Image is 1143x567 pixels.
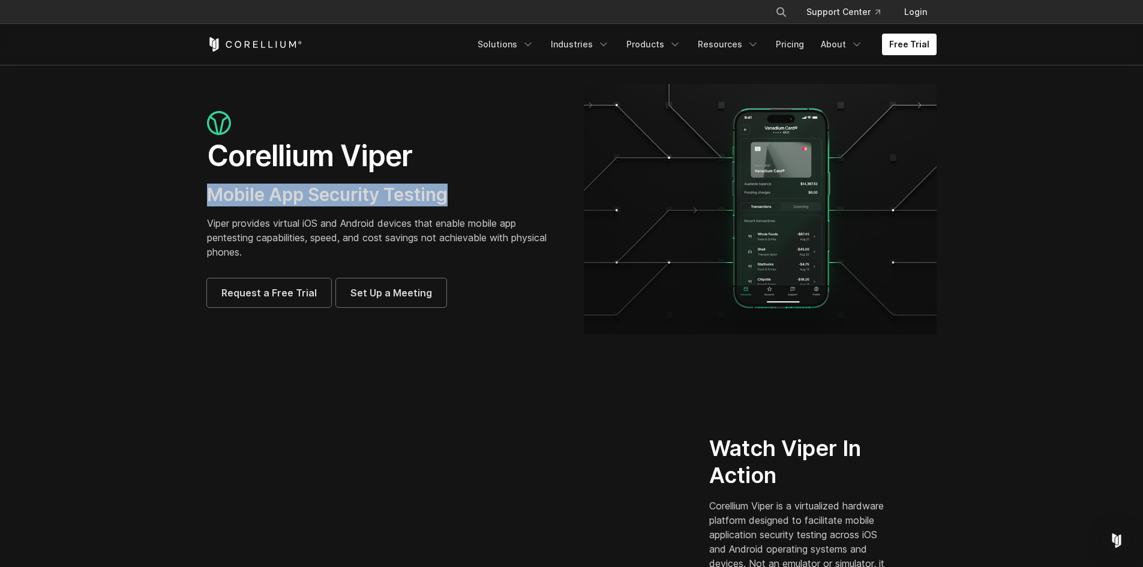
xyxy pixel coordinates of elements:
span: Request a Free Trial [221,286,317,300]
a: Resources [691,34,766,55]
h2: Watch Viper In Action [709,435,891,489]
a: Pricing [769,34,811,55]
a: About [814,34,870,55]
a: Request a Free Trial [207,278,331,307]
a: Industries [544,34,617,55]
div: Open Intercom Messenger [1102,526,1131,555]
a: Solutions [470,34,541,55]
h1: Corellium Viper [207,138,560,174]
div: Navigation Menu [470,34,937,55]
div: Navigation Menu [761,1,937,23]
button: Search [770,1,792,23]
p: Viper provides virtual iOS and Android devices that enable mobile app pentesting capabilities, sp... [207,216,560,259]
img: viper_icon_large [207,111,231,136]
a: Corellium Home [207,37,302,52]
span: Set Up a Meeting [350,286,432,300]
a: Products [619,34,688,55]
a: Login [895,1,937,23]
a: Support Center [797,1,890,23]
a: Free Trial [882,34,937,55]
img: viper_hero [584,84,937,334]
a: Set Up a Meeting [336,278,446,307]
span: Mobile App Security Testing [207,184,448,205]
